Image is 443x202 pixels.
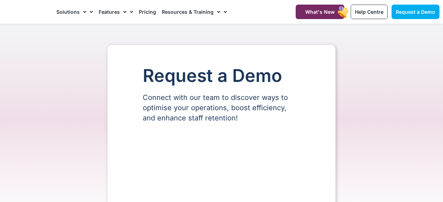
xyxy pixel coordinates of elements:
[355,9,383,15] span: Help Centre
[143,135,300,188] iframe: Form 0
[396,9,435,15] span: Request a Demo
[143,93,300,123] p: Connect with our team to discover ways to optimise your operations, boost efficiency, and enhance...
[296,5,344,19] a: What's New
[4,7,49,17] img: CareMaster Logo
[392,5,439,19] a: Request a Demo
[305,9,335,15] span: What's New
[351,5,388,19] a: Help Centre
[143,66,300,85] h1: Request a Demo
